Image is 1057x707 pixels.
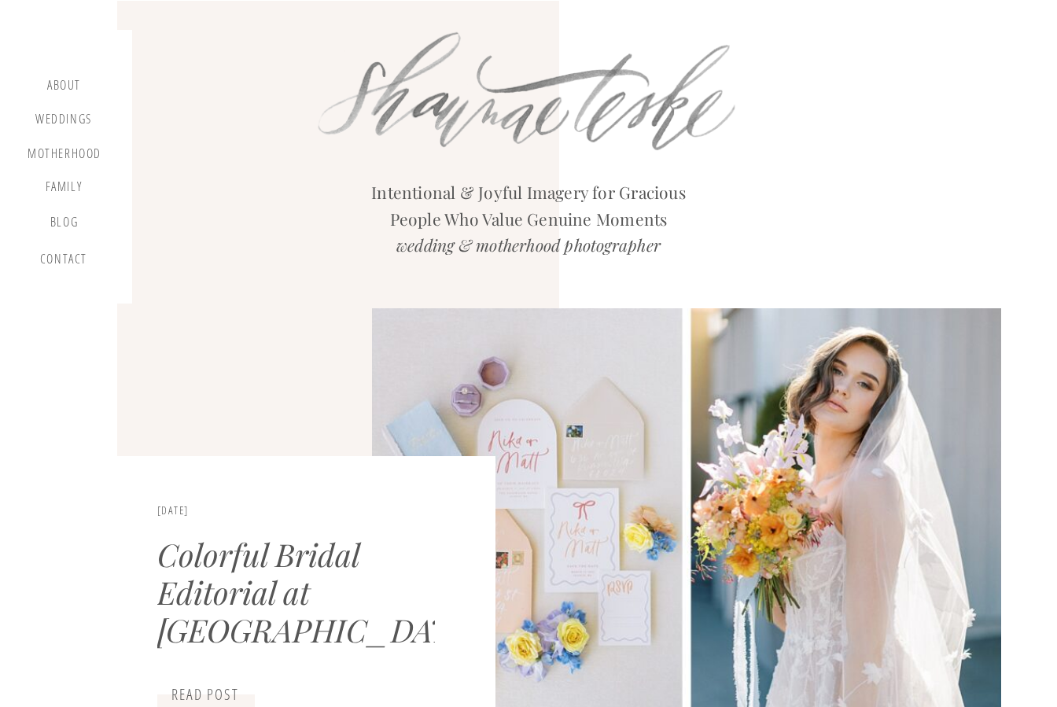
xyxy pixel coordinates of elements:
[396,234,661,256] i: wedding & motherhood photographer
[41,78,87,97] a: about
[28,146,101,164] a: motherhood
[34,112,94,131] a: Weddings
[357,179,700,263] h2: Intentional & Joyful Imagery for Gracious People Who Value Genuine Moments
[34,179,94,200] a: Family
[37,252,90,273] a: contact
[157,533,476,650] a: Colorful Bridal Editorial at [GEOGRAPHIC_DATA]
[157,686,253,705] a: read post
[157,504,348,523] h3: [DATE]
[41,215,87,237] a: blog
